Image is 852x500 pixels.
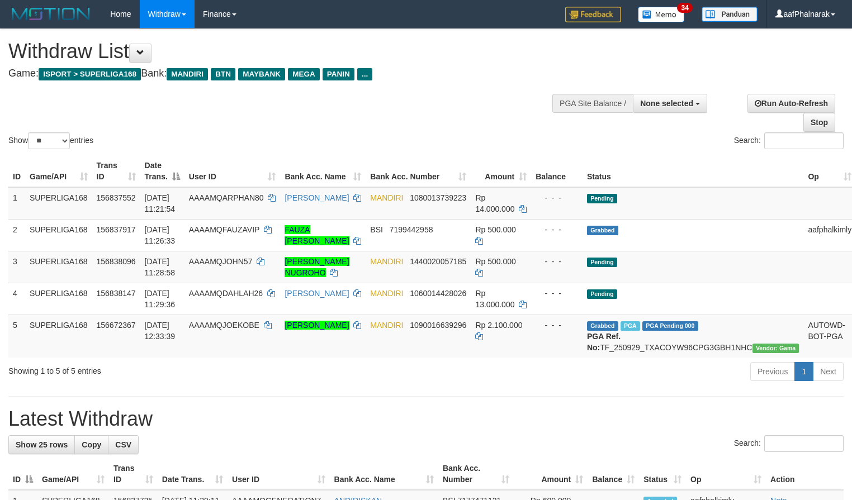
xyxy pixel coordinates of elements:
[536,320,578,331] div: - - -
[764,435,844,452] input: Search:
[536,256,578,267] div: - - -
[438,458,514,490] th: Bank Acc. Number: activate to sort column ascending
[280,155,366,187] th: Bank Acc. Name: activate to sort column ascending
[115,440,131,449] span: CSV
[686,458,766,490] th: Op: activate to sort column ascending
[108,435,139,454] a: CSV
[140,155,184,187] th: Date Trans.: activate to sort column descending
[587,321,618,331] span: Grabbed
[638,7,685,22] img: Button%20Memo.svg
[145,257,176,277] span: [DATE] 11:28:58
[642,321,698,331] span: PGA Pending
[285,193,349,202] a: [PERSON_NAME]
[734,132,844,149] label: Search:
[285,257,349,277] a: [PERSON_NAME] NUGROHO
[752,344,799,353] span: Vendor URL: https://trx31.1velocity.biz
[8,251,25,283] td: 3
[471,155,531,187] th: Amount: activate to sort column ascending
[587,258,617,267] span: Pending
[25,155,92,187] th: Game/API: activate to sort column ascending
[803,113,835,132] a: Stop
[410,321,466,330] span: Copy 1090016639296 to clipboard
[587,289,617,299] span: Pending
[370,289,403,298] span: MANDIRI
[323,68,354,80] span: PANIN
[410,193,466,202] span: Copy 1080013739223 to clipboard
[565,7,621,22] img: Feedback.jpg
[16,440,68,449] span: Show 25 rows
[145,225,176,245] span: [DATE] 11:26:33
[82,440,101,449] span: Copy
[8,68,557,79] h4: Game: Bank:
[410,289,466,298] span: Copy 1060014428026 to clipboard
[552,94,633,113] div: PGA Site Balance /
[475,225,515,234] span: Rp 500.000
[228,458,330,490] th: User ID: activate to sort column ascending
[588,458,639,490] th: Balance: activate to sort column ascending
[536,224,578,235] div: - - -
[145,193,176,213] span: [DATE] 11:21:54
[734,435,844,452] label: Search:
[189,257,253,266] span: AAAAMQJOHN57
[587,194,617,203] span: Pending
[184,155,281,187] th: User ID: activate to sort column ascending
[211,68,235,80] span: BTN
[25,283,92,315] td: SUPERLIGA168
[536,288,578,299] div: - - -
[97,225,136,234] span: 156837917
[37,458,109,490] th: Game/API: activate to sort column ascending
[633,94,707,113] button: None selected
[475,321,522,330] span: Rp 2.100.000
[74,435,108,454] a: Copy
[813,362,844,381] a: Next
[28,132,70,149] select: Showentries
[92,155,140,187] th: Trans ID: activate to sort column ascending
[766,458,844,490] th: Action
[25,187,92,220] td: SUPERLIGA168
[475,289,514,309] span: Rp 13.000.000
[475,257,515,266] span: Rp 500.000
[288,68,320,80] span: MEGA
[97,257,136,266] span: 156838096
[97,193,136,202] span: 156837552
[8,40,557,63] h1: Withdraw List
[8,315,25,358] td: 5
[8,283,25,315] td: 4
[8,6,93,22] img: MOTION_logo.png
[8,219,25,251] td: 2
[370,225,383,234] span: BSI
[747,94,835,113] a: Run Auto-Refresh
[158,458,228,490] th: Date Trans.: activate to sort column ascending
[285,321,349,330] a: [PERSON_NAME]
[8,408,844,430] h1: Latest Withdraw
[8,187,25,220] td: 1
[8,361,347,377] div: Showing 1 to 5 of 5 entries
[410,257,466,266] span: Copy 1440020057185 to clipboard
[677,3,692,13] span: 34
[167,68,208,80] span: MANDIRI
[25,219,92,251] td: SUPERLIGA168
[357,68,372,80] span: ...
[640,99,693,108] span: None selected
[587,226,618,235] span: Grabbed
[531,155,583,187] th: Balance
[475,193,514,213] span: Rp 14.000.000
[370,193,403,202] span: MANDIRI
[8,132,93,149] label: Show entries
[285,225,349,245] a: FAUZA [PERSON_NAME]
[39,68,141,80] span: ISPORT > SUPERLIGA168
[587,332,621,352] b: PGA Ref. No:
[702,7,758,22] img: panduan.png
[514,458,588,490] th: Amount: activate to sort column ascending
[621,321,640,331] span: Marked by aafsengchandara
[536,192,578,203] div: - - -
[750,362,795,381] a: Previous
[639,458,686,490] th: Status: activate to sort column ascending
[370,321,403,330] span: MANDIRI
[583,155,803,187] th: Status
[145,289,176,309] span: [DATE] 11:29:36
[330,458,438,490] th: Bank Acc. Name: activate to sort column ascending
[109,458,158,490] th: Trans ID: activate to sort column ascending
[8,458,37,490] th: ID: activate to sort column descending
[189,321,259,330] span: AAAAMQJOEKOBE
